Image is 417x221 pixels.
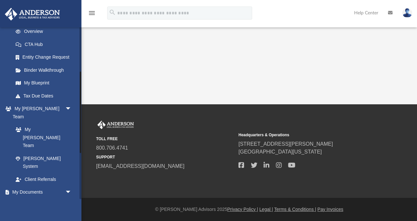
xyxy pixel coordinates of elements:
[88,12,96,17] a: menu
[227,207,258,212] a: Privacy Policy |
[96,163,184,169] a: [EMAIL_ADDRESS][DOMAIN_NAME]
[96,154,234,160] small: SUPPORT
[274,207,316,212] a: Terms & Conditions |
[81,206,417,213] div: © [PERSON_NAME] Advisors 2025
[9,64,81,77] a: Binder Walkthrough
[317,207,343,212] a: Pay Invoices
[65,186,78,199] span: arrow_drop_down
[65,102,78,116] span: arrow_drop_down
[9,173,78,186] a: Client Referrals
[9,77,78,90] a: My Blueprint
[259,207,273,212] a: Legal |
[9,152,78,173] a: [PERSON_NAME] System
[96,121,135,129] img: Anderson Advisors Platinum Portal
[96,136,234,142] small: TOLL FREE
[238,141,333,147] a: [STREET_ADDRESS][PERSON_NAME]
[238,132,376,138] small: Headquarters & Operations
[3,8,62,21] img: Anderson Advisors Platinum Portal
[5,102,78,123] a: My [PERSON_NAME] Teamarrow_drop_down
[9,38,81,51] a: CTA Hub
[402,8,412,18] img: User Pic
[9,51,81,64] a: Entity Change Request
[88,9,96,17] i: menu
[9,199,81,212] a: Box
[109,9,116,16] i: search
[238,149,322,155] a: [GEOGRAPHIC_DATA][US_STATE]
[5,186,81,199] a: My Documentsarrow_drop_down
[9,89,81,102] a: Tax Due Dates
[96,145,128,151] a: 800.706.4741
[9,123,75,152] a: My [PERSON_NAME] Team
[9,25,81,38] a: Overview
